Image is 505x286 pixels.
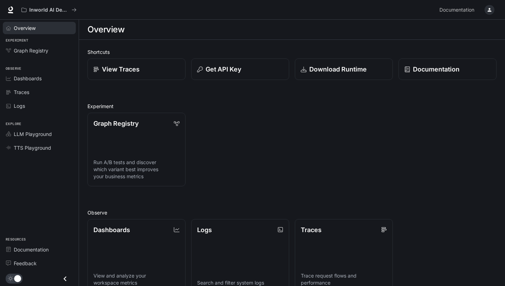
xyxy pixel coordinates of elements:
[3,142,76,154] a: TTS Playground
[413,64,460,74] p: Documentation
[197,225,212,235] p: Logs
[3,72,76,85] a: Dashboards
[93,225,130,235] p: Dashboards
[295,58,393,80] a: Download Runtime
[3,86,76,98] a: Traces
[3,22,76,34] a: Overview
[14,260,37,267] span: Feedback
[14,144,51,151] span: TTS Playground
[29,7,69,13] p: Inworld AI Demos
[93,119,139,128] p: Graph Registry
[87,113,185,186] a: Graph RegistryRun A/B tests and discover which variant best improves your business metrics
[14,246,49,253] span: Documentation
[3,243,76,256] a: Documentation
[14,24,36,32] span: Overview
[102,64,140,74] p: View Traces
[14,47,48,54] span: Graph Registry
[14,130,52,138] span: LLM Playground
[3,257,76,269] a: Feedback
[437,3,480,17] a: Documentation
[14,75,42,82] span: Dashboards
[87,209,497,216] h2: Observe
[87,58,185,80] a: View Traces
[87,23,124,37] h1: Overview
[93,159,180,180] p: Run A/B tests and discover which variant best improves your business metrics
[439,6,474,14] span: Documentation
[3,44,76,57] a: Graph Registry
[398,58,497,80] a: Documentation
[309,64,367,74] p: Download Runtime
[14,102,25,110] span: Logs
[3,128,76,140] a: LLM Playground
[206,64,241,74] p: Get API Key
[87,102,497,110] h2: Experiment
[14,274,21,282] span: Dark mode toggle
[57,272,73,286] button: Close drawer
[18,3,80,17] button: All workspaces
[301,225,322,235] p: Traces
[14,88,29,96] span: Traces
[87,48,497,56] h2: Shortcuts
[3,100,76,112] a: Logs
[191,58,289,80] button: Get API Key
